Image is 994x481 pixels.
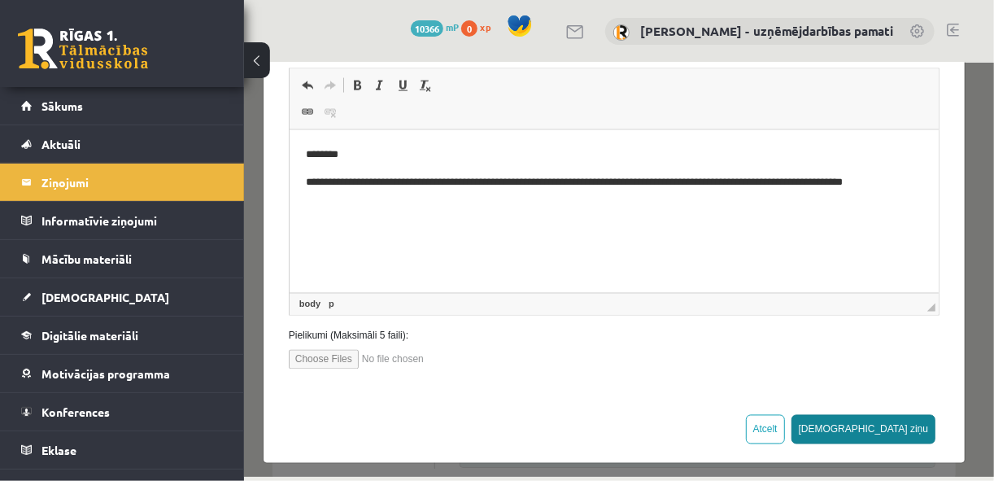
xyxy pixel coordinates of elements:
[480,20,490,33] span: xp
[75,12,98,33] a: Atkārtot (vadīšanas taustiņš+Y)
[41,366,170,381] span: Motivācijas programma
[46,68,695,230] iframe: Bagātinātā teksta redaktors, wiswyg-editor-47363896853260-1754991643-949
[41,202,224,239] legend: Informatīvie ziņojumi
[147,12,170,33] a: Pasvītrojums (vadīšanas taustiņš+U)
[446,20,459,33] span: mP
[21,240,224,278] a: Mācību materiāli
[411,20,443,37] span: 10366
[411,20,459,33] a: 10366 mP
[102,12,124,33] a: Treknraksts (vadīšanas taustiņš+B)
[547,352,692,382] button: [DEMOGRAPHIC_DATA] ziņu
[683,241,691,249] span: Mērogot
[41,443,76,457] span: Eklase
[21,125,224,163] a: Aktuāli
[81,234,94,249] a: p elements
[52,12,75,33] a: Atcelt (vadīšanas taustiņš+Z)
[21,317,224,354] a: Digitālie materiāli
[52,39,75,60] a: Saite (vadīšanas taustiņš+K)
[124,12,147,33] a: Slīpraksts (vadīšanas taustiņš+I)
[502,352,541,382] button: Atcelt
[21,393,224,431] a: Konferences
[21,431,224,469] a: Eklase
[18,28,148,69] a: Rīgas 1. Tālmācības vidusskola
[21,164,224,201] a: Ziņojumi
[640,23,893,39] a: [PERSON_NAME] - uzņēmējdarbības pamati
[33,266,708,281] label: Pielikumi (Maksimāli 5 faili):
[41,164,224,201] legend: Ziņojumi
[21,202,224,239] a: Informatīvie ziņojumi
[41,328,138,343] span: Digitālie materiāli
[461,20,499,33] a: 0 xp
[41,137,81,151] span: Aktuāli
[613,24,630,41] img: Solvita Kozlovska - uzņēmējdarbības pamati
[41,290,169,304] span: [DEMOGRAPHIC_DATA]
[170,12,193,33] a: Noņemt stilus
[41,404,110,419] span: Konferences
[75,39,98,60] a: Atsaistīt
[41,251,132,266] span: Mācību materiāli
[21,278,224,316] a: [DEMOGRAPHIC_DATA]
[21,355,224,392] a: Motivācijas programma
[52,234,80,249] a: body elements
[461,20,477,37] span: 0
[21,87,224,125] a: Sākums
[41,98,83,113] span: Sākums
